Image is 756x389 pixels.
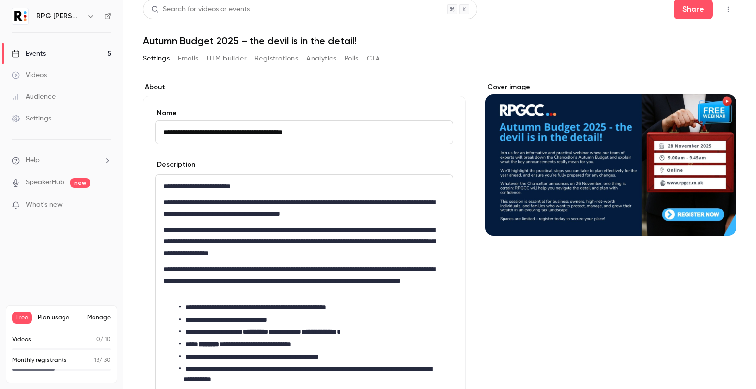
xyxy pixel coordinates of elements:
button: Settings [143,51,170,66]
button: CTA [367,51,380,66]
span: Plan usage [38,314,81,322]
div: Settings [12,114,51,123]
span: 0 [96,337,100,343]
iframe: Noticeable Trigger [99,201,111,209]
label: About [143,82,466,92]
p: Videos [12,335,31,344]
div: Search for videos or events [151,4,250,15]
span: What's new [26,200,63,210]
div: Videos [12,70,47,80]
div: Events [12,49,46,59]
p: Monthly registrants [12,356,67,365]
span: Free [12,312,32,324]
span: 13 [94,358,99,363]
label: Description [155,160,195,170]
p: / 10 [96,335,111,344]
a: SpeakerHub [26,178,64,188]
h6: RPG [PERSON_NAME] [PERSON_NAME] LLP [36,11,83,21]
span: new [70,178,90,188]
h1: Autumn Budget 2025 – the devil is in the detail! [143,35,736,47]
button: UTM builder [207,51,247,66]
section: Cover image [485,82,736,236]
button: Registrations [254,51,298,66]
span: Help [26,155,40,166]
button: Emails [178,51,198,66]
label: Cover image [485,82,736,92]
img: RPG Crouch Chapman LLP [12,8,28,24]
div: Audience [12,92,56,102]
button: Analytics [306,51,337,66]
button: Polls [345,51,359,66]
a: Manage [87,314,111,322]
p: / 30 [94,356,111,365]
label: Name [155,108,453,118]
li: help-dropdown-opener [12,155,111,166]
